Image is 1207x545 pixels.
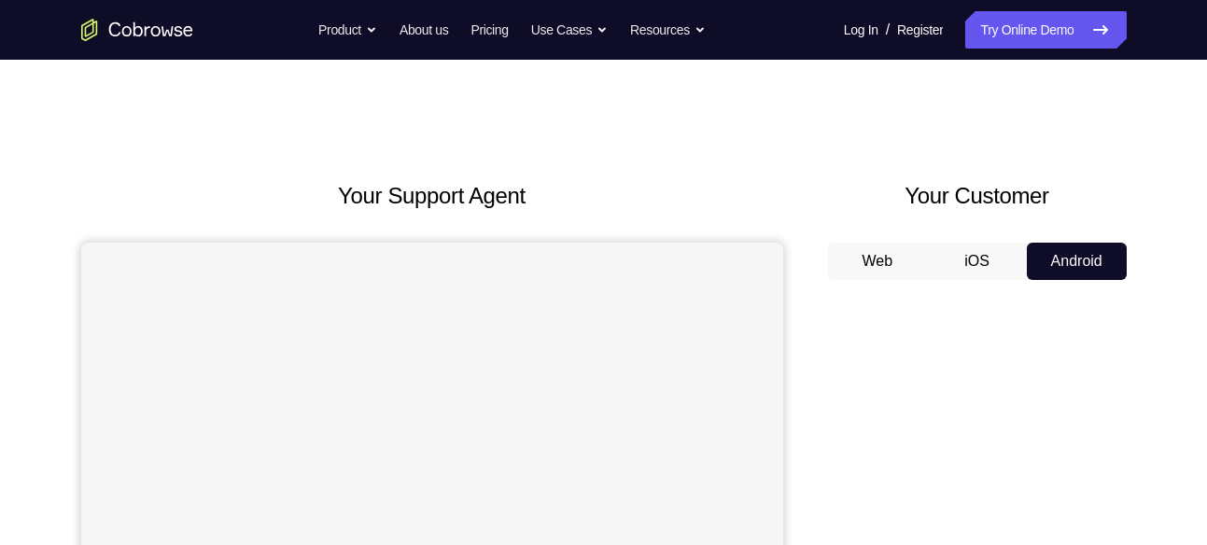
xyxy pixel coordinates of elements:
h2: Your Customer [828,179,1127,213]
button: Android [1027,243,1127,280]
a: Log In [844,11,878,49]
button: Product [318,11,377,49]
button: Resources [630,11,706,49]
h2: Your Support Agent [81,179,783,213]
a: Try Online Demo [965,11,1126,49]
button: iOS [927,243,1027,280]
button: Web [828,243,928,280]
a: Register [897,11,943,49]
a: Go to the home page [81,19,193,41]
button: Use Cases [531,11,608,49]
a: Pricing [470,11,508,49]
span: / [886,19,890,41]
a: About us [400,11,448,49]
